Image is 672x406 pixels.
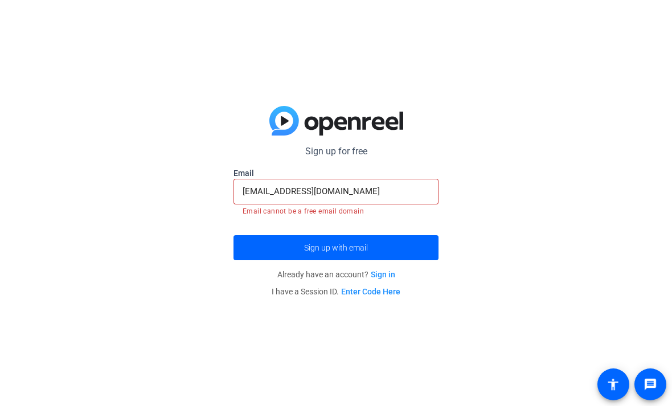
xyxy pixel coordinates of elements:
span: I have a Session ID. [272,287,400,296]
span: Already have an account? [277,270,395,279]
mat-icon: message [644,378,657,391]
p: Sign up for free [233,145,439,158]
mat-icon: accessibility [607,378,620,391]
input: Enter Email Address [243,184,429,198]
button: Sign up with email [233,235,439,260]
label: Email [233,167,439,179]
mat-error: Email cannot be a free email domain [243,204,429,217]
a: Sign in [371,270,395,279]
img: blue-gradient.svg [269,106,403,136]
a: Enter Code Here [341,287,400,296]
